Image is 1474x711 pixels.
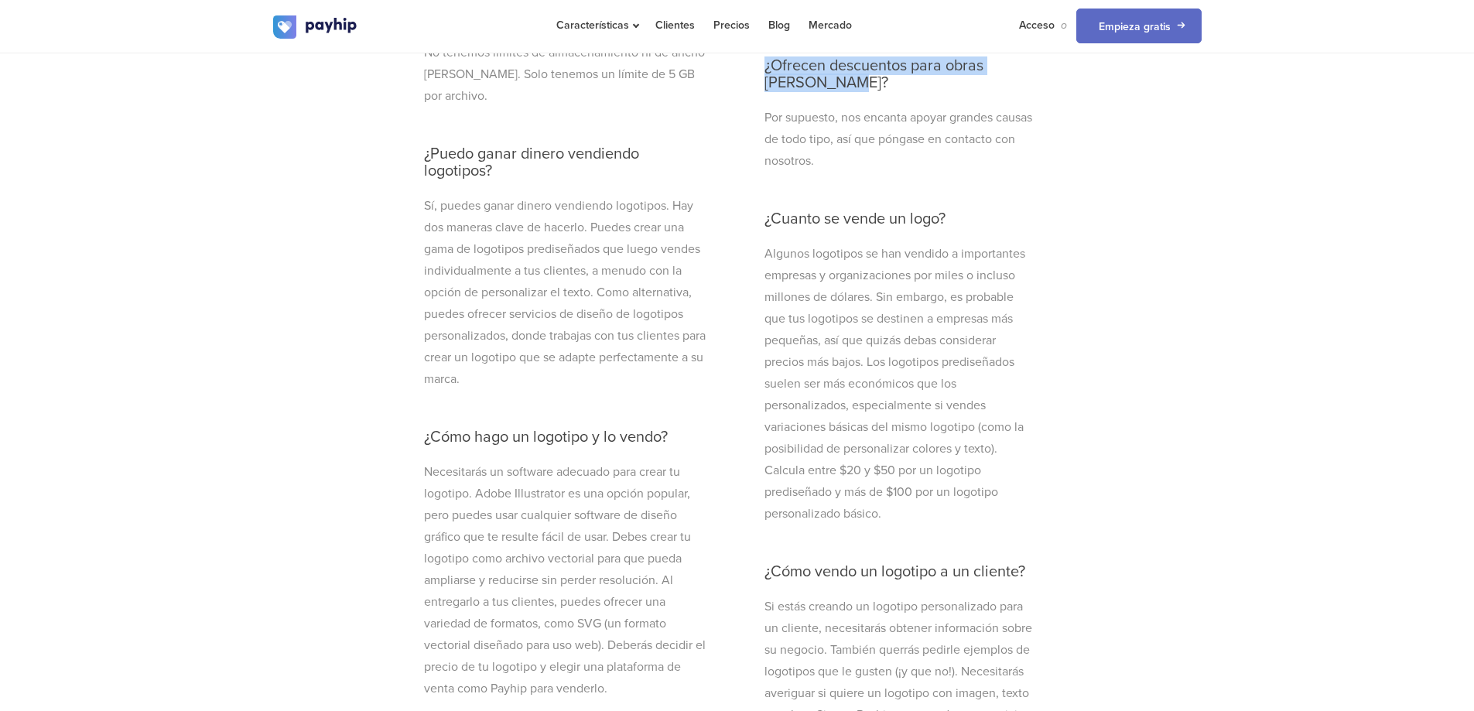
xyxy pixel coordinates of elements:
[764,562,1025,581] font: ¿Cómo vendo un logotipo a un cliente?
[1099,20,1171,33] font: Empieza gratis
[809,19,852,32] font: Mercado
[424,145,639,180] font: ¿Puedo ganar dinero vendiendo logotipos?
[764,110,1032,169] font: Por supuesto, nos encanta apoyar grandes causas de todo tipo, así que póngase en contacto con nos...
[273,15,358,39] img: logo.svg
[424,198,706,387] font: Sí, puedes ganar dinero vendiendo logotipos. Hay dos maneras clave de hacerlo. Puedes crear una g...
[424,428,668,446] font: ¿Cómo hago un logotipo y lo vendo?
[713,19,750,32] font: Precios
[424,464,706,696] font: Necesitarás un software adecuado para crear tu logotipo. Adobe Illustrator es una opción popular,...
[764,56,983,92] font: ¿Ofrecen descuentos para obras [PERSON_NAME]?
[764,210,946,228] font: ¿Cuanto se vende un logo?
[1076,9,1202,43] a: Empieza gratis
[768,19,790,32] font: Blog
[424,45,705,104] font: No tenemos límites de almacenamiento ni de ancho [PERSON_NAME]. Solo tenemos un límite de 5 GB po...
[655,19,695,32] font: Clientes
[764,246,1025,521] font: Algunos logotipos se han vendido a importantes empresas y organizaciones por miles o incluso mill...
[1019,19,1055,32] font: Acceso
[556,19,629,32] font: Características
[1061,19,1067,32] font: o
